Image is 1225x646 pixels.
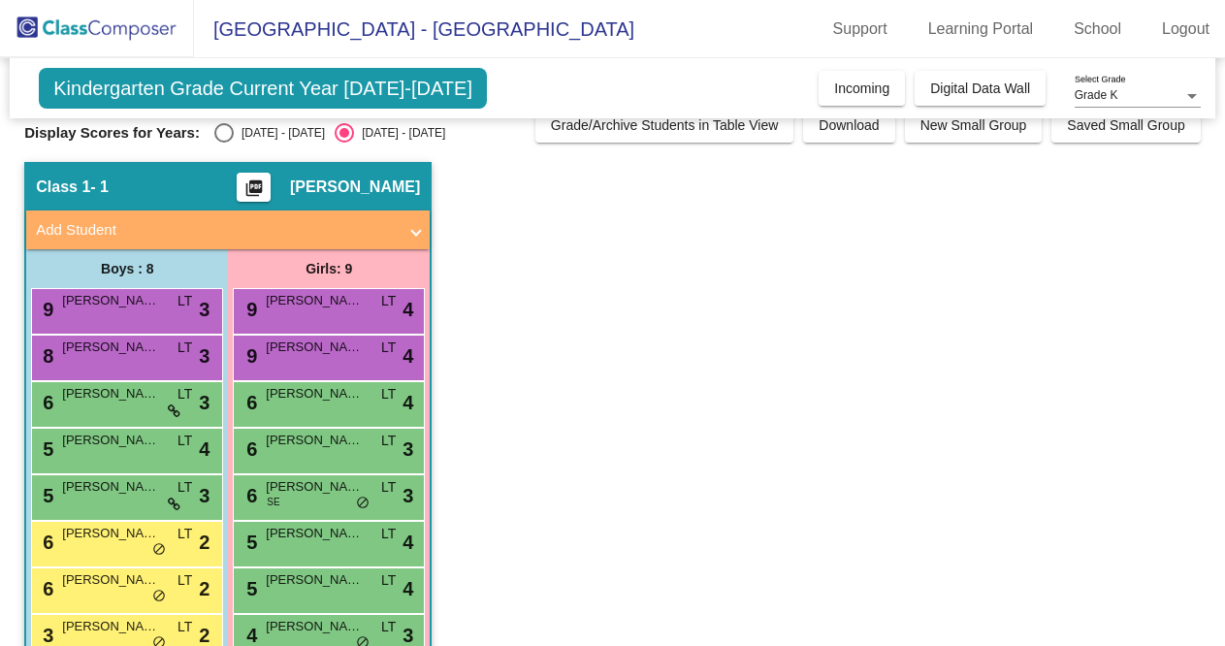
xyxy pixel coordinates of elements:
[234,124,325,142] div: [DATE] - [DATE]
[38,299,53,320] span: 9
[38,578,53,599] span: 6
[38,625,53,646] span: 3
[199,574,210,603] span: 2
[819,71,905,106] button: Incoming
[403,574,413,603] span: 4
[381,384,396,404] span: LT
[38,532,53,553] span: 6
[1075,88,1118,102] span: Grade K
[290,178,420,197] span: [PERSON_NAME]
[266,338,363,357] span: [PERSON_NAME]
[535,108,794,143] button: Grade/Archive Students in Table View
[356,496,370,511] span: do_not_disturb_alt
[199,528,210,557] span: 2
[354,124,445,142] div: [DATE] - [DATE]
[403,528,413,557] span: 4
[199,435,210,464] span: 4
[177,570,192,591] span: LT
[38,438,53,460] span: 5
[381,617,396,637] span: LT
[242,532,257,553] span: 5
[62,431,159,450] span: [PERSON_NAME]
[152,589,166,604] span: do_not_disturb_alt
[199,481,210,510] span: 3
[242,299,257,320] span: 9
[36,178,90,197] span: Class 1
[177,477,192,498] span: LT
[381,524,396,544] span: LT
[242,625,257,646] span: 4
[199,295,210,324] span: 3
[177,617,192,637] span: LT
[905,108,1043,143] button: New Small Group
[62,291,159,310] span: [PERSON_NAME]
[920,117,1027,133] span: New Small Group
[381,338,396,358] span: LT
[177,524,192,544] span: LT
[1051,108,1200,143] button: Saved Small Group
[403,295,413,324] span: 4
[381,431,396,451] span: LT
[62,338,159,357] span: [PERSON_NAME]
[403,341,413,371] span: 4
[242,438,257,460] span: 6
[381,477,396,498] span: LT
[199,341,210,371] span: 3
[266,477,363,497] span: [PERSON_NAME]
[177,431,192,451] span: LT
[266,617,363,636] span: [PERSON_NAME]
[62,524,159,543] span: [PERSON_NAME]
[62,617,159,636] span: [PERSON_NAME]
[26,249,228,288] div: Boys : 8
[237,173,271,202] button: Print Students Details
[194,14,634,45] span: [GEOGRAPHIC_DATA] - [GEOGRAPHIC_DATA]
[177,384,192,404] span: LT
[266,524,363,543] span: [PERSON_NAME]
[242,578,257,599] span: 5
[62,384,159,404] span: [PERSON_NAME]
[24,124,200,142] span: Display Scores for Years:
[403,388,413,417] span: 4
[228,249,430,288] div: Girls: 9
[803,108,894,143] button: Download
[242,485,257,506] span: 6
[90,178,109,197] span: - 1
[36,219,397,242] mat-panel-title: Add Student
[915,71,1046,106] button: Digital Data Wall
[62,477,159,497] span: [PERSON_NAME]
[1146,14,1225,45] a: Logout
[381,291,396,311] span: LT
[38,345,53,367] span: 8
[1067,117,1184,133] span: Saved Small Group
[214,123,445,143] mat-radio-group: Select an option
[242,392,257,413] span: 6
[242,345,257,367] span: 9
[177,338,192,358] span: LT
[266,291,363,310] span: [PERSON_NAME]
[551,117,779,133] span: Grade/Archive Students in Table View
[1058,14,1137,45] a: School
[403,481,413,510] span: 3
[266,570,363,590] span: [PERSON_NAME]
[381,570,396,591] span: LT
[38,392,53,413] span: 6
[267,495,279,509] span: SE
[834,81,889,96] span: Incoming
[266,431,363,450] span: [PERSON_NAME]
[913,14,1049,45] a: Learning Portal
[199,388,210,417] span: 3
[266,384,363,404] span: [PERSON_NAME] [PERSON_NAME]
[38,485,53,506] span: 5
[930,81,1030,96] span: Digital Data Wall
[177,291,192,311] span: LT
[242,178,266,206] mat-icon: picture_as_pdf
[62,570,159,590] span: [PERSON_NAME]
[152,542,166,558] span: do_not_disturb_alt
[818,14,903,45] a: Support
[819,117,879,133] span: Download
[403,435,413,464] span: 3
[26,210,430,249] mat-expansion-panel-header: Add Student
[39,68,487,109] span: Kindergarten Grade Current Year [DATE]-[DATE]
